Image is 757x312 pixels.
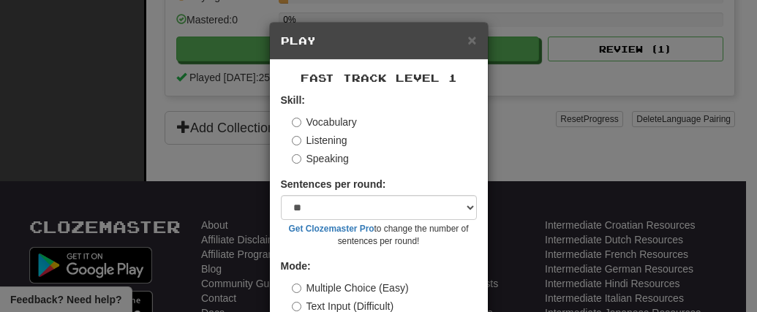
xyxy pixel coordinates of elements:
[292,154,301,164] input: Speaking
[301,72,457,84] span: Fast Track Level 1
[281,260,311,272] strong: Mode:
[292,284,301,293] input: Multiple Choice (Easy)
[281,94,305,106] strong: Skill:
[292,302,301,311] input: Text Input (Difficult)
[281,34,477,48] h5: Play
[292,281,409,295] label: Multiple Choice (Easy)
[281,177,386,191] label: Sentences per round:
[467,31,476,48] span: ×
[292,133,347,148] label: Listening
[292,136,301,145] input: Listening
[467,32,476,47] button: Close
[292,118,301,127] input: Vocabulary
[292,151,349,166] label: Speaking
[292,115,357,129] label: Vocabulary
[289,224,374,234] a: Get Clozemaster Pro
[281,223,477,248] small: to change the number of sentences per round!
